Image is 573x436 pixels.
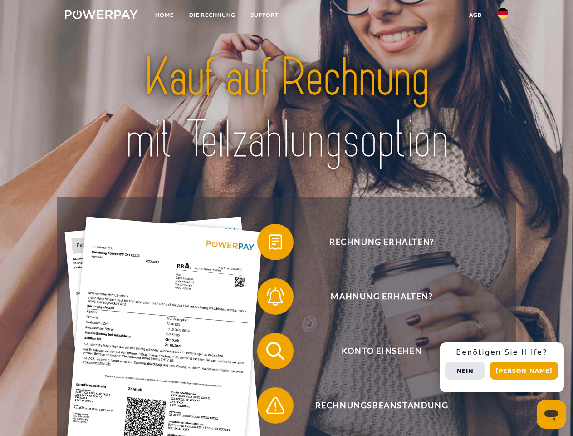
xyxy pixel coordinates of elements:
span: Rechnungsbeanstandung [270,387,493,424]
img: title-powerpay_de.svg [87,44,486,174]
div: Schnellhilfe [440,342,564,392]
img: qb_bill.svg [264,231,287,253]
a: SUPPORT [243,7,286,23]
button: Konto einsehen [257,333,493,369]
button: [PERSON_NAME] [490,362,558,380]
button: Mahnung erhalten? [257,278,493,315]
img: qb_warning.svg [264,394,287,417]
a: DIE RECHNUNG [181,7,243,23]
span: Rechnung erhalten? [270,224,493,260]
img: logo-powerpay-white.svg [65,10,138,19]
h3: Benötigen Sie Hilfe? [445,348,558,357]
img: qb_bell.svg [264,285,287,308]
a: Home [147,7,181,23]
button: Nein [445,362,485,380]
button: Rechnungsbeanstandung [257,387,493,424]
img: de [497,8,508,19]
button: Rechnung erhalten? [257,224,493,260]
iframe: Schaltfläche zum Öffnen des Messaging-Fensters [537,400,566,429]
span: Mahnung erhalten? [270,278,493,315]
span: Konto einsehen [270,333,493,369]
a: agb [461,7,490,23]
img: qb_search.svg [264,340,287,362]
